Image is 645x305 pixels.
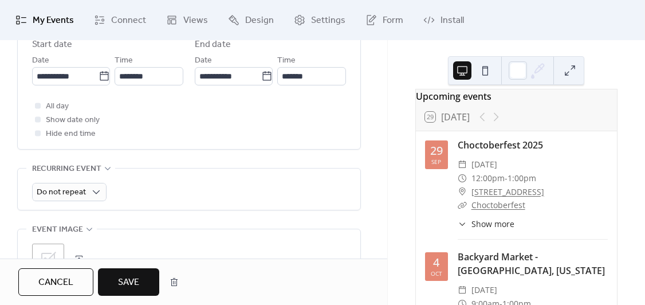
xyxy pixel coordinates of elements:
[46,127,96,141] span: Hide end time
[195,38,231,52] div: End date
[219,5,282,36] a: Design
[471,185,544,199] a: [STREET_ADDRESS]
[46,100,69,114] span: All day
[32,162,101,176] span: Recurring event
[18,268,93,296] button: Cancel
[311,14,345,28] span: Settings
[471,171,505,185] span: 12:00pm
[357,5,412,36] a: Form
[441,14,464,28] span: Install
[471,200,525,210] a: Choctoberfest
[37,185,86,200] span: Do not repeat
[32,38,72,52] div: Start date
[431,271,442,276] div: Oct
[183,14,208,28] span: Views
[416,89,617,103] div: Upcoming events
[458,218,467,230] div: ​
[415,5,473,36] a: Install
[458,158,467,171] div: ​
[458,171,467,185] div: ​
[7,5,82,36] a: My Events
[98,268,159,296] button: Save
[85,5,155,36] a: Connect
[458,198,467,212] div: ​
[277,54,296,68] span: Time
[458,185,467,199] div: ​
[285,5,354,36] a: Settings
[32,54,49,68] span: Date
[471,218,514,230] span: Show more
[38,276,73,290] span: Cancel
[505,171,508,185] span: -
[471,158,497,171] span: [DATE]
[430,145,443,157] div: 29
[111,14,146,28] span: Connect
[118,276,139,290] span: Save
[431,159,441,165] div: Sep
[458,251,605,277] a: Backyard Market - [GEOGRAPHIC_DATA], [US_STATE]
[458,139,543,151] a: Choctoberfest 2025
[458,218,514,230] button: ​Show more
[32,223,83,237] span: Event image
[195,54,212,68] span: Date
[115,54,133,68] span: Time
[158,5,217,36] a: Views
[383,14,403,28] span: Form
[32,244,64,276] div: ;
[458,283,467,297] div: ​
[433,257,439,268] div: 4
[508,171,536,185] span: 1:00pm
[245,14,274,28] span: Design
[471,283,497,297] span: [DATE]
[33,14,74,28] span: My Events
[46,114,100,127] span: Show date only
